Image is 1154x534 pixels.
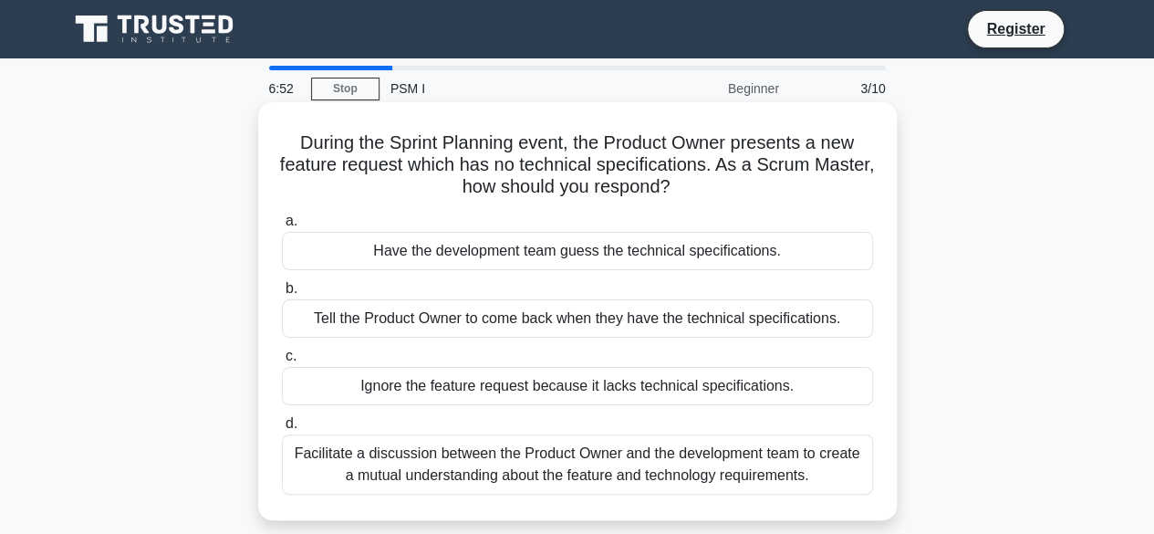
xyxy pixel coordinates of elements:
div: 3/10 [790,70,897,107]
div: 6:52 [258,70,311,107]
div: Have the development team guess the technical specifications. [282,232,873,270]
div: Tell the Product Owner to come back when they have the technical specifications. [282,299,873,338]
a: Register [975,17,1055,40]
h5: During the Sprint Planning event, the Product Owner presents a new feature request which has no t... [280,131,875,199]
span: c. [286,348,296,363]
div: Facilitate a discussion between the Product Owner and the development team to create a mutual und... [282,435,873,495]
div: Beginner [630,70,790,107]
span: a. [286,213,297,228]
span: b. [286,280,297,296]
a: Stop [311,78,379,100]
div: Ignore the feature request because it lacks technical specifications. [282,367,873,405]
div: PSM I [379,70,630,107]
span: d. [286,415,297,431]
